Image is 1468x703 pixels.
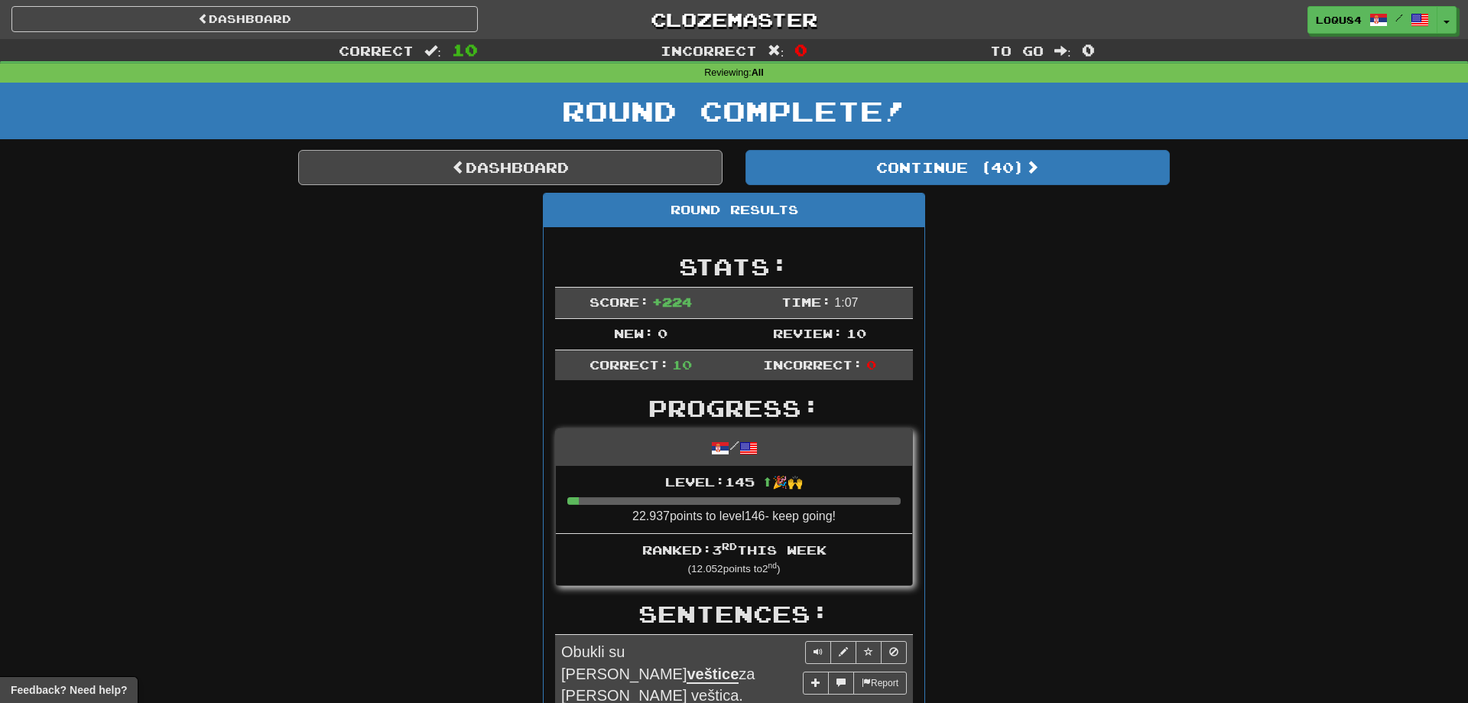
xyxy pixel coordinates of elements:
h1: Round Complete! [5,96,1463,126]
span: Incorrect [661,43,757,58]
span: ⬆🎉🙌 [755,474,803,489]
h2: Progress: [555,395,913,421]
button: Edit sentence [830,641,856,664]
button: Continue (40) [745,150,1170,185]
span: To go [990,43,1044,58]
span: / [1395,12,1403,23]
u: veštice [687,666,739,684]
div: Sentence controls [805,641,907,664]
span: Level: 145 [665,474,803,489]
span: 10 [846,326,866,340]
strong: All [752,67,764,78]
div: Round Results [544,194,924,227]
span: 10 [452,41,478,59]
span: 0 [658,326,667,340]
button: Play sentence audio [805,641,831,664]
span: Ranked: 3 this week [642,542,827,557]
span: 0 [794,41,807,59]
span: Incorrect: [763,357,862,372]
button: Report [853,672,907,695]
span: : [1054,44,1071,57]
span: Correct [339,43,414,58]
span: Time: [781,295,831,309]
span: Review: [773,326,843,340]
span: loqu84 [1316,13,1362,27]
li: 22.937 points to level 146 - keep going! [556,466,912,535]
h2: Stats: [555,254,913,279]
button: Add sentence to collection [803,672,829,695]
small: ( 12.052 points to 2 ) [688,563,781,574]
sup: nd [768,561,777,570]
sup: rd [722,541,737,552]
span: 1 : 0 7 [834,296,858,309]
span: + 224 [652,295,692,309]
div: / [556,429,912,465]
span: New: [614,326,654,340]
span: 0 [1082,41,1095,59]
span: Score: [589,295,649,309]
button: Toggle ignore [881,641,907,664]
h2: Sentences: [555,601,913,627]
span: : [768,44,784,57]
a: Dashboard [298,150,723,185]
span: : [424,44,441,57]
a: Dashboard [11,6,478,32]
button: Toggle favorite [856,641,882,664]
span: 0 [866,357,876,372]
div: More sentence controls [803,672,907,695]
span: Correct: [589,357,669,372]
span: Open feedback widget [11,682,127,698]
a: loqu84 / [1307,6,1437,34]
a: Clozemaster [501,6,967,33]
span: 10 [672,357,692,372]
